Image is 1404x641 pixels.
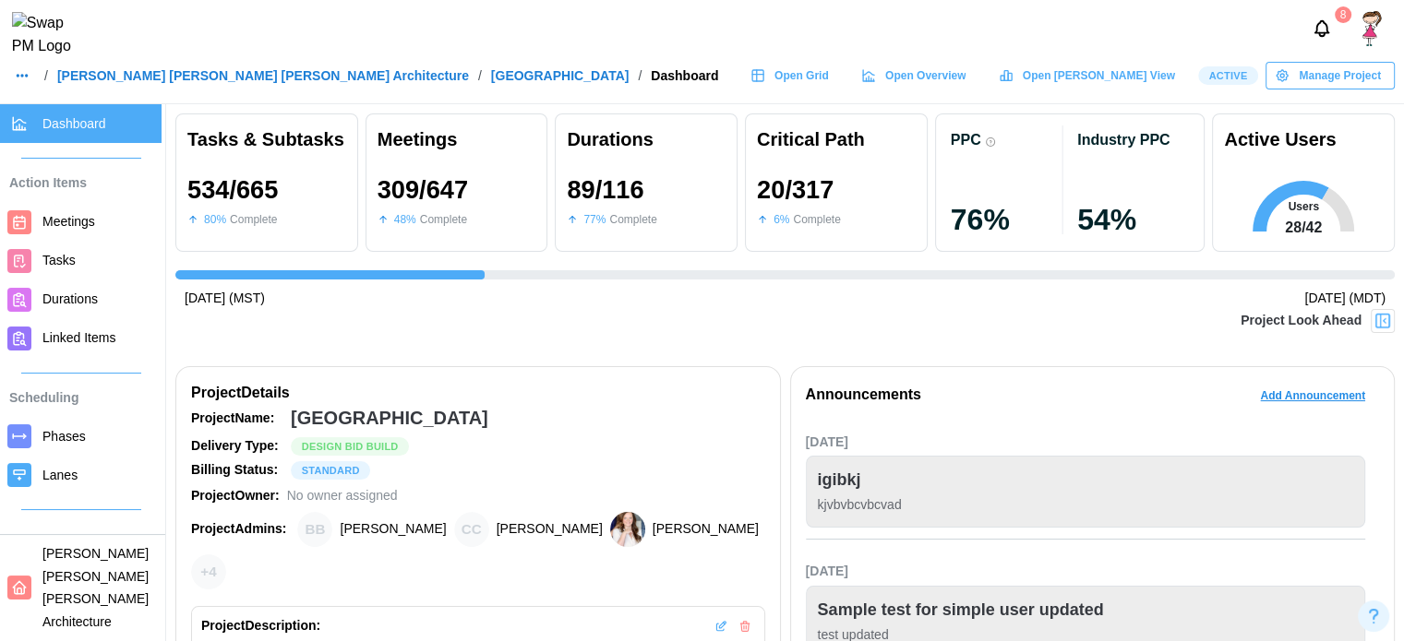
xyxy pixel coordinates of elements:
[774,63,829,89] span: Open Grid
[12,12,87,58] img: Swap PM Logo
[378,125,536,154] div: Meetings
[1023,63,1175,89] span: Open [PERSON_NAME] View
[1260,383,1365,409] span: Add Announcement
[44,69,48,82] div: /
[454,512,489,547] div: Chris Cosenza
[42,429,86,444] span: Phases
[1306,13,1338,44] button: Notifications
[583,211,606,229] div: 77 %
[42,253,76,267] span: Tasks
[567,176,643,204] div: 89 / 116
[806,562,1366,582] div: [DATE]
[42,330,115,345] span: Linked Items
[1077,205,1189,234] div: 54 %
[420,211,467,229] div: Complete
[42,468,78,482] span: Lanes
[42,116,106,131] span: Dashboard
[774,211,789,229] div: 6 %
[818,598,1104,623] div: Sample test for simple user updated
[757,125,916,154] div: Critical Path
[651,69,718,82] div: Dashboard
[302,438,399,455] span: Design Bid Build
[1077,131,1170,148] div: Industry PPC
[185,289,265,309] div: [DATE] (MST)
[297,512,332,547] div: Brian Baldwin
[191,460,283,481] div: Billing Status:
[885,63,966,89] span: Open Overview
[653,519,759,540] div: [PERSON_NAME]
[1354,11,1389,46] img: depositphotos_122830654-stock-illustration-little-girl-cute-character.jpg
[951,205,1062,234] div: 76 %
[806,384,921,407] div: Announcements
[42,214,95,229] span: Meetings
[1374,312,1392,330] img: Project Look Ahead Button
[610,512,645,547] img: Heather Bemis
[1299,63,1381,89] span: Manage Project
[394,211,416,229] div: 48 %
[497,519,603,540] div: [PERSON_NAME]
[302,462,360,479] span: STANDARD
[806,433,1366,453] div: [DATE]
[191,488,280,503] strong: Project Owner:
[378,176,468,204] div: 309 / 647
[287,486,398,506] div: No owner assigned
[42,546,149,629] span: [PERSON_NAME] [PERSON_NAME] [PERSON_NAME] Architecture
[757,176,834,204] div: 20 / 317
[638,69,642,82] div: /
[818,495,1354,516] div: kjvbvbcvbcvad
[191,521,286,536] strong: Project Admins:
[951,131,981,148] div: PPC
[201,616,320,636] div: Project Description:
[1208,67,1247,84] span: Active
[191,382,765,405] div: Project Details
[1335,6,1351,23] div: 8
[793,211,840,229] div: Complete
[230,211,277,229] div: Complete
[42,291,98,306] span: Durations
[191,436,283,457] div: Delivery Type:
[852,62,980,89] a: Open Overview
[1266,62,1395,89] button: Manage Project
[1304,289,1386,309] div: [DATE] (MDT)
[989,62,1188,89] a: Open [PERSON_NAME] View
[204,211,226,229] div: 80 %
[191,554,226,589] div: + 4
[609,211,656,229] div: Complete
[741,62,843,89] a: Open Grid
[1354,11,1389,46] a: SShetty platform admin
[1241,311,1362,331] div: Project Look Ahead
[491,69,630,82] a: [GEOGRAPHIC_DATA]
[567,125,726,154] div: Durations
[1246,382,1379,410] button: Add Announcement
[340,519,446,540] div: [PERSON_NAME]
[478,69,482,82] div: /
[1224,125,1336,154] div: Active Users
[57,69,469,82] a: [PERSON_NAME] [PERSON_NAME] [PERSON_NAME] Architecture
[187,176,278,204] div: 534 / 665
[191,409,283,429] div: Project Name:
[187,125,346,154] div: Tasks & Subtasks
[291,404,488,433] div: [GEOGRAPHIC_DATA]
[818,468,861,493] div: igibkj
